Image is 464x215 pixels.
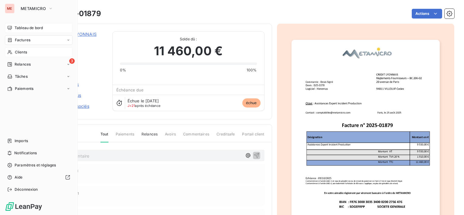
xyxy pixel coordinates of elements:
span: Avoirs [165,131,176,142]
a: Aide [5,172,73,182]
span: Notifications [14,150,37,156]
span: J+21 [128,104,135,108]
span: après échéance [128,104,161,107]
span: 0% [120,67,126,73]
button: Actions [412,9,442,19]
span: échue [242,98,261,107]
span: Creditsafe [217,131,235,142]
span: 3 [69,58,75,64]
span: Portail client [242,131,264,142]
span: Aide [15,175,23,180]
span: Tout [101,131,108,142]
span: 100% [247,67,257,73]
span: Paiements [15,86,33,91]
span: Tâches [15,74,28,79]
span: Relances [15,62,31,67]
span: Paiements [116,131,134,142]
span: Commentaires [183,131,209,142]
span: Relances [142,131,158,142]
iframe: Intercom live chat [443,194,458,209]
div: ME [5,4,15,13]
span: Factures [15,37,30,43]
span: Paramètres et réglages [15,162,56,168]
span: Tableau de bord [15,25,43,31]
span: Échéance due [116,87,144,92]
span: 11 460,00 € [154,42,223,60]
span: Échue le [DATE] [128,98,159,103]
img: Logo LeanPay [5,202,43,211]
span: Déconnexion [15,187,38,192]
h3: 2025-01879 [57,8,101,19]
span: Solde dû : [120,36,257,42]
span: Clients [15,49,27,55]
span: Imports [15,138,28,144]
span: METAMICRO [21,6,46,11]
